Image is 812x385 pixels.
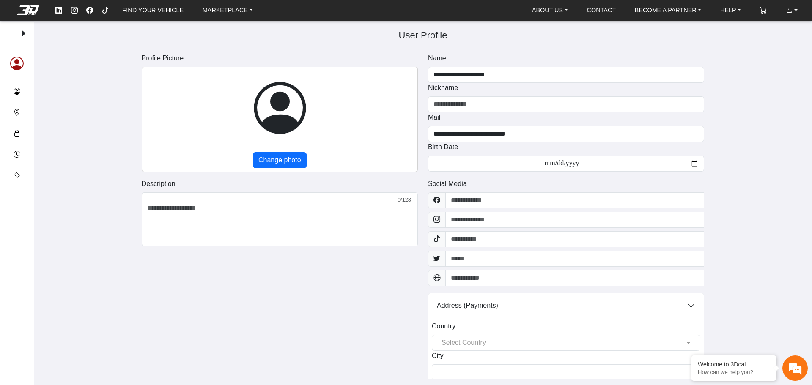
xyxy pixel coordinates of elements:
label: Mail [428,112,440,123]
button: Change photo [253,152,307,168]
a: MARKETPLACE [199,4,256,17]
p: How can we help you? [698,369,770,375]
label: City [432,351,444,361]
a: FIND YOUR VEHICLE [119,4,187,17]
h5: User Profile [48,28,798,43]
label: Name [428,53,446,63]
a: ABOUT US [529,4,571,17]
label: Country [432,321,455,331]
label: Description [142,179,176,189]
label: Profile Picture [142,53,184,63]
ng-select: Select your residency Country [432,335,700,351]
label: Birth Date [428,142,458,152]
a: BECOME A PARTNER [631,4,705,17]
a: HELP [717,4,744,17]
div: Welcome to 3Dcal [698,361,770,368]
label: Nickname [428,83,458,93]
button: Address (Payments) [428,293,704,318]
label: Social Media [428,179,467,189]
small: 0/128 [396,196,413,204]
a: CONTACT [584,4,619,17]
